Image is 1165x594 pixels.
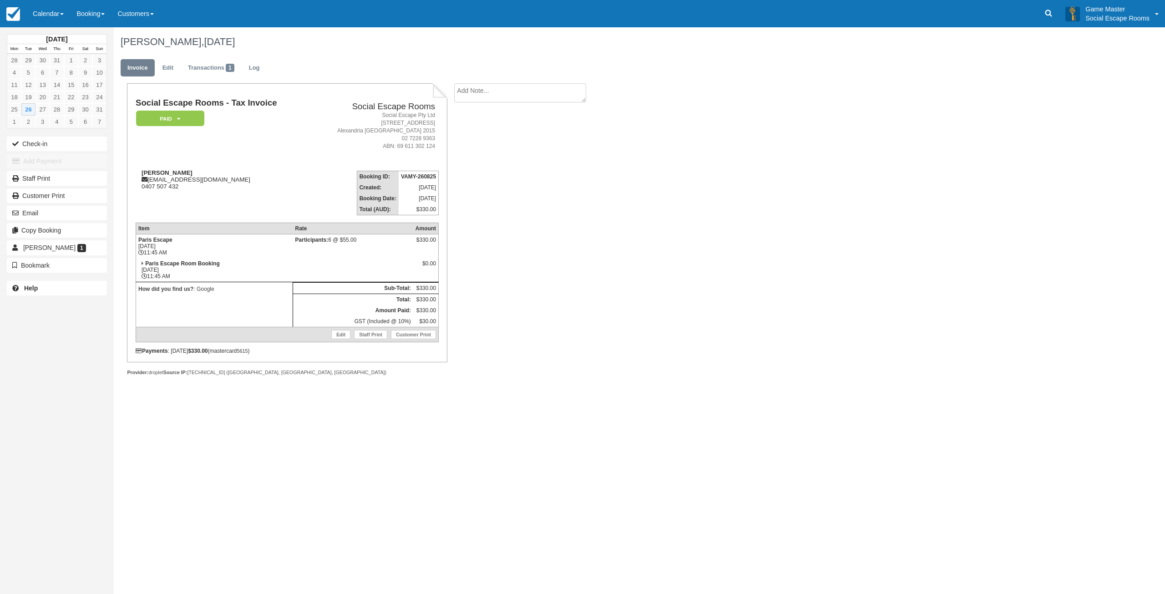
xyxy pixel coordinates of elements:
small: 5615 [237,348,248,354]
a: 27 [35,103,50,116]
p: Social Escape Rooms [1085,14,1150,23]
th: Total (AUD): [357,204,399,215]
a: 1 [64,54,78,66]
a: Staff Print [354,330,387,339]
th: Booking Date: [357,193,399,204]
strong: [PERSON_NAME] [142,169,192,176]
a: 30 [78,103,92,116]
strong: Payments [136,348,168,354]
strong: Source IP: [163,370,187,375]
a: [PERSON_NAME] 1 [7,240,107,255]
a: 28 [7,54,21,66]
a: Customer Print [7,188,107,203]
a: 5 [64,116,78,128]
strong: Paris Escape [138,237,172,243]
a: 5 [21,66,35,79]
a: 2 [21,116,35,128]
th: Created: [357,182,399,193]
a: 28 [50,103,64,116]
a: 16 [78,79,92,91]
th: Sat [78,44,92,54]
p: : Google [138,284,290,294]
th: Amount Paid: [293,305,413,316]
img: checkfront-main-nav-mini-logo.png [6,7,20,21]
a: 18 [7,91,21,103]
a: 3 [92,54,106,66]
a: Help [7,281,107,295]
a: 29 [21,54,35,66]
a: 11 [7,79,21,91]
a: 6 [78,116,92,128]
strong: [DATE] [46,36,67,43]
b: Help [24,284,38,292]
a: Customer Print [391,330,436,339]
th: Amount [413,223,439,234]
a: 10 [92,66,106,79]
span: 1 [226,64,234,72]
a: Edit [156,59,180,77]
th: Sub-Total: [293,282,413,294]
a: Log [242,59,267,77]
a: 4 [50,116,64,128]
strong: VAMY-260825 [401,173,436,180]
td: $30.00 [413,316,439,327]
h1: [PERSON_NAME], [121,36,981,47]
a: 21 [50,91,64,103]
th: Wed [35,44,50,54]
button: Check-in [7,137,107,151]
th: Sun [92,44,106,54]
a: Transactions1 [181,59,241,77]
a: 25 [7,103,21,116]
div: [EMAIL_ADDRESS][DOMAIN_NAME] 0407 507 432 [136,169,309,190]
strong: Paris Escape Room Booking [145,260,219,267]
a: 23 [78,91,92,103]
button: Bookmark [7,258,107,273]
a: 19 [21,91,35,103]
a: 29 [64,103,78,116]
strong: Provider: [127,370,148,375]
strong: $330.00 [188,348,208,354]
th: Booking ID: [357,171,399,182]
a: 24 [92,91,106,103]
a: 26 [21,103,35,116]
a: 30 [35,54,50,66]
div: $330.00 [415,237,436,250]
a: 8 [64,66,78,79]
th: Thu [50,44,64,54]
td: $330.00 [413,294,439,305]
a: 20 [35,91,50,103]
button: Copy Booking [7,223,107,238]
a: 13 [35,79,50,91]
a: Staff Print [7,171,107,186]
td: [DATE] 11:45 AM [136,234,293,258]
a: Paid [136,110,201,127]
td: GST (Included @ 10%) [293,316,413,327]
button: Add Payment [7,154,107,168]
img: A3 [1065,6,1080,21]
a: 22 [64,91,78,103]
a: 12 [21,79,35,91]
a: 17 [92,79,106,91]
td: $330.00 [413,305,439,316]
th: Tue [21,44,35,54]
a: 31 [92,103,106,116]
a: 7 [92,116,106,128]
a: 6 [35,66,50,79]
td: 6 @ $55.00 [293,234,413,258]
th: Item [136,223,293,234]
strong: How did you find us? [138,286,193,292]
address: Social Escape Pty Ltd [STREET_ADDRESS] Alexandria [GEOGRAPHIC_DATA] 2015 02 7228 9363 ABN: 69 611... [313,112,435,151]
a: 4 [7,66,21,79]
td: [DATE] [399,193,439,204]
td: [DATE] [399,182,439,193]
div: : [DATE] (mastercard ) [136,348,439,354]
a: Edit [331,330,350,339]
span: [PERSON_NAME] [23,244,76,251]
a: 3 [35,116,50,128]
strong: Participants [295,237,329,243]
a: 31 [50,54,64,66]
div: $0.00 [415,260,436,274]
p: Game Master [1085,5,1150,14]
h2: Social Escape Rooms [313,102,435,112]
th: Fri [64,44,78,54]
